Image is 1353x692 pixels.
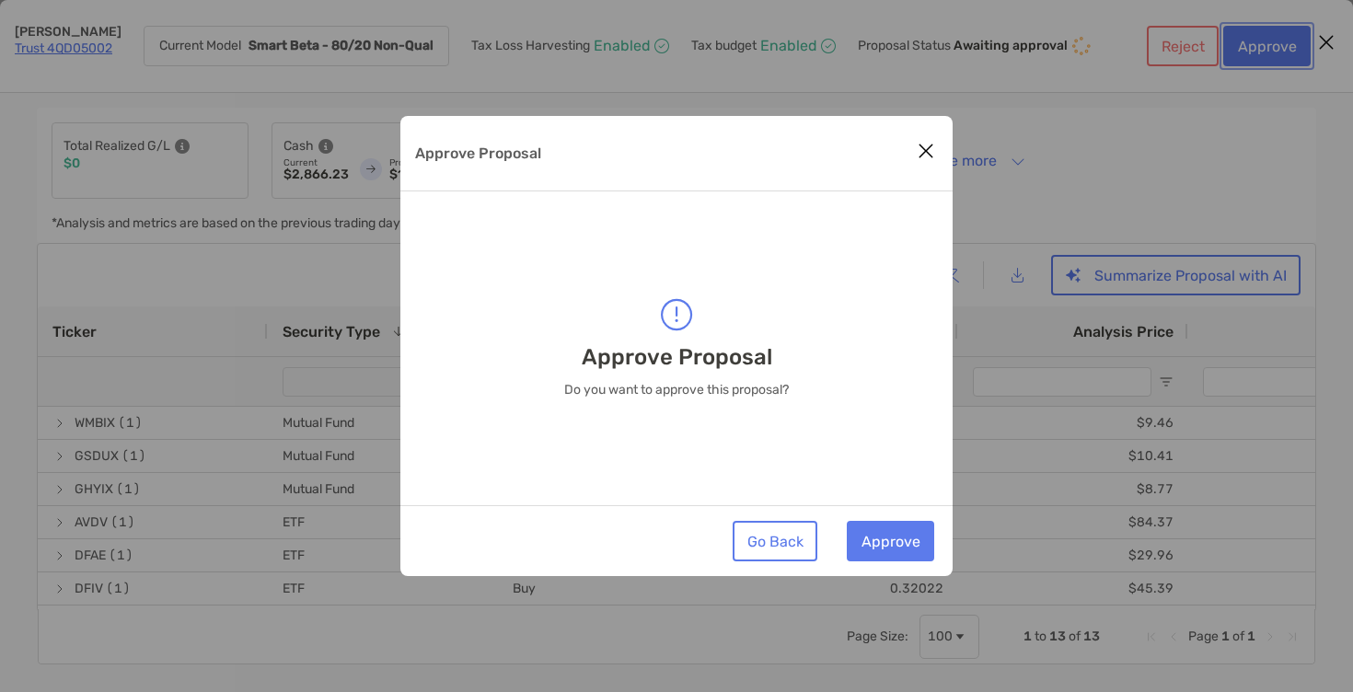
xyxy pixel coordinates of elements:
[582,345,772,369] p: Approve Proposal
[733,521,817,561] button: Go Back
[415,142,541,165] p: Approve Proposal
[847,521,934,561] button: Approve
[564,383,789,398] p: Do you want to approve this proposal?
[400,116,953,576] div: Approve Proposal
[912,138,940,166] button: Close modal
